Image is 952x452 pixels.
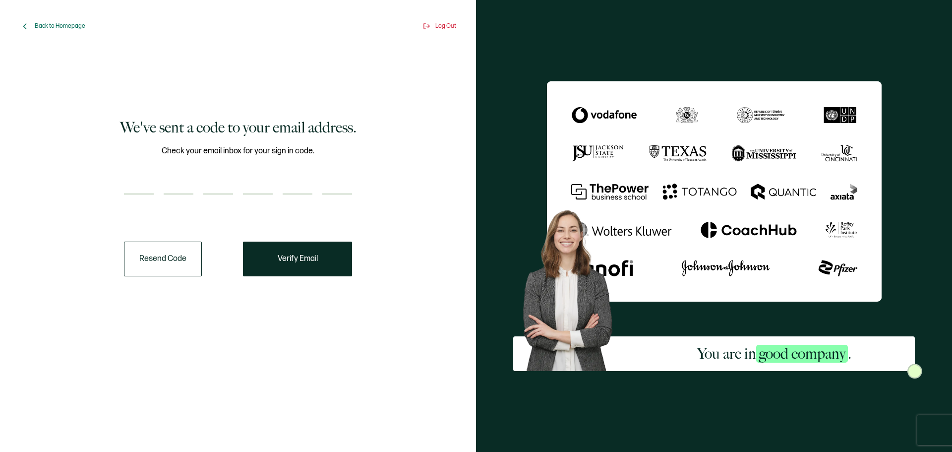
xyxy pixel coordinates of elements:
[162,145,314,157] span: Check your email inbox for your sign in code.
[124,242,202,276] button: Resend Code
[756,345,848,363] span: good company
[547,81,882,302] img: Sertifier We've sent a code to your email address.
[35,22,85,30] span: Back to Homepage
[243,242,352,276] button: Verify Email
[513,202,634,371] img: Sertifier Signup - You are in <span class="strong-h">good company</span>. Hero
[278,255,318,263] span: Verify Email
[907,364,922,379] img: Sertifier Signup
[697,344,851,364] h2: You are in .
[435,22,456,30] span: Log Out
[120,118,357,137] h1: We've sent a code to your email address.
